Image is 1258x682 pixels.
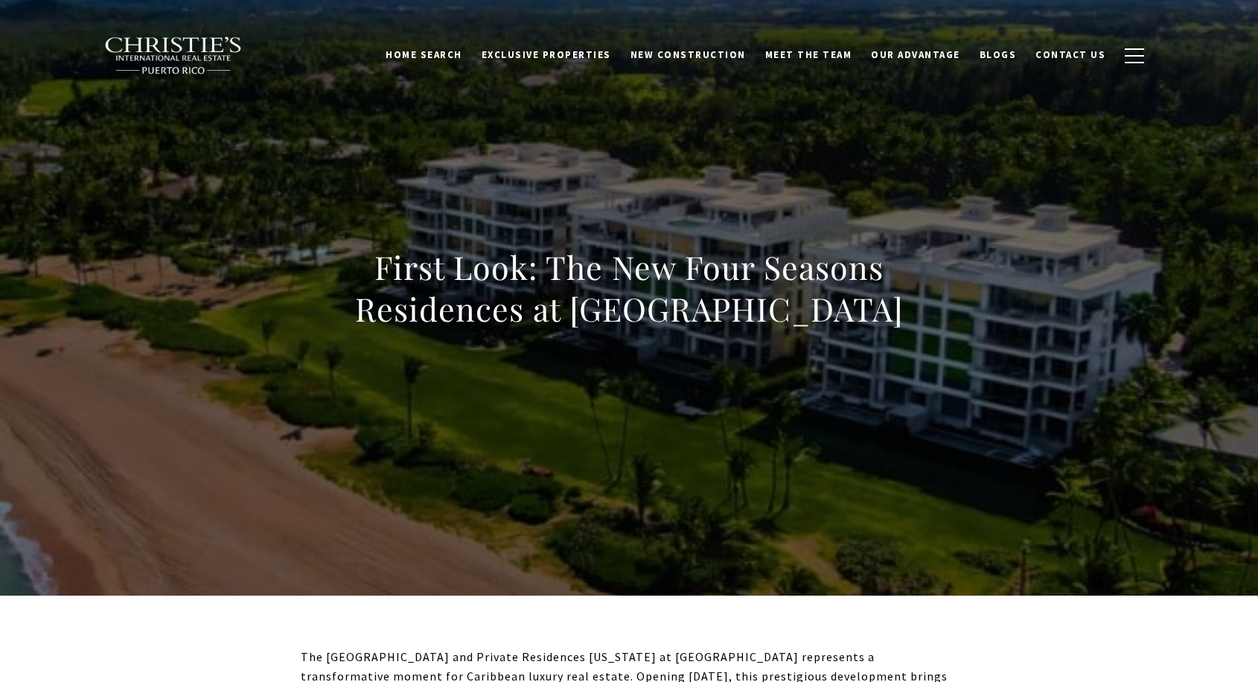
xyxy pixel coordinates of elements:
[376,41,472,69] a: Home Search
[630,48,746,61] span: New Construction
[482,48,611,61] span: Exclusive Properties
[472,41,621,69] a: Exclusive Properties
[104,36,243,75] img: Christie's International Real Estate black text logo
[871,48,960,61] span: Our Advantage
[1035,48,1105,61] span: Contact Us
[756,41,862,69] a: Meet the Team
[861,41,970,69] a: Our Advantage
[301,246,957,330] h1: First Look: The New Four Seasons Residences at [GEOGRAPHIC_DATA]
[621,41,756,69] a: New Construction
[970,41,1026,69] a: Blogs
[980,48,1017,61] span: Blogs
